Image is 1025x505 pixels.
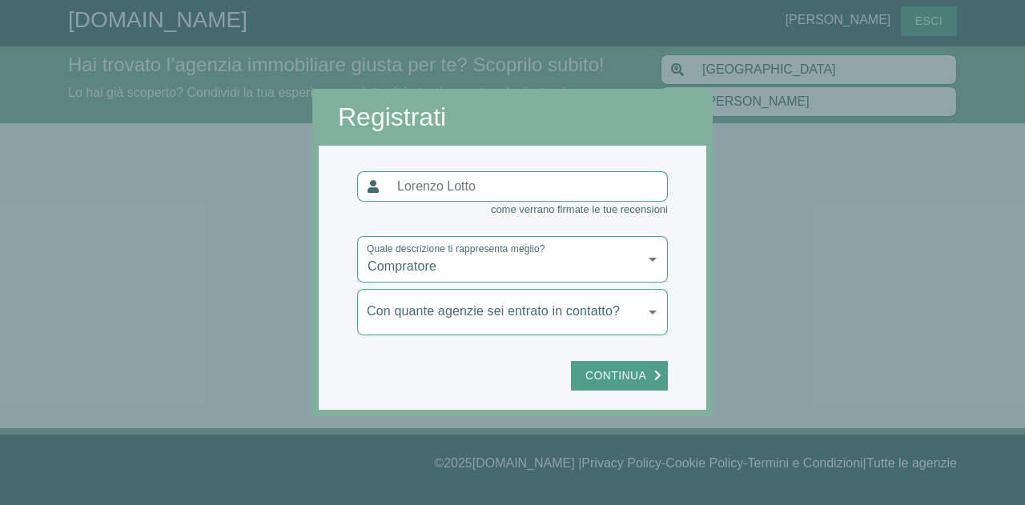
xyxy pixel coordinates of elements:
div: ​ [357,289,668,335]
div: Compratore [357,236,668,283]
button: Continua [571,361,668,391]
div: come verrano firmate le tue recensioni [357,202,668,218]
h2: Registrati [338,102,687,132]
span: Continua [577,366,654,386]
input: Lorenzo Lotto [388,171,668,202]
